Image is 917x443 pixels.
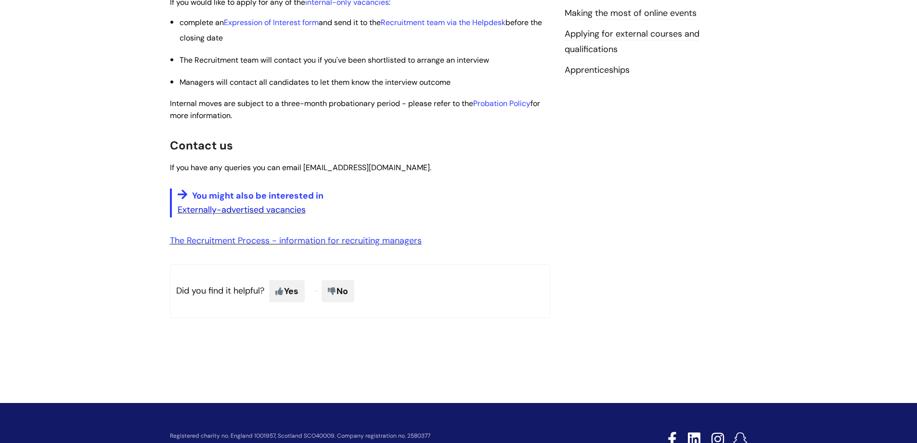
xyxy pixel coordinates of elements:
span: Contact us [170,138,233,153]
a: Probation Policy [473,98,530,108]
span: Yes [269,280,305,302]
span: Managers will contact all candidates to let them know the interview outcome [180,77,451,87]
span: You might also be interested in [192,190,323,201]
span: The Recruitment team will contact you if you've been shortlisted to arrange an interview [180,55,489,65]
p: Registered charity no. England 1001957, Scotland SCO40009. Company registration no. 2580377 [170,433,599,439]
a: Externally-advertised vacancies [178,204,306,215]
span: and send it to the before the c [180,17,542,43]
span: If you have any queries you can email [EMAIL_ADDRESS][DOMAIN_NAME]. [170,162,431,173]
span: complete an [180,17,224,27]
p: Did you find it helpful? [170,264,550,318]
a: Making the most of online events [565,7,697,20]
a: Applying for external courses and qualifications [565,28,699,56]
a: Apprenticeships [565,64,630,77]
a: The Recruitment Process - information for recruiting managers [170,235,422,246]
span: nternal moves are subject to a three-month probationary period - please refer to the for more inf... [170,98,540,121]
span: I [170,98,540,121]
a: Expression of Interest form [224,17,319,27]
span: No [322,280,354,302]
span: losing date [184,33,223,43]
a: Recruitment team via the Helpdesk [381,17,505,27]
